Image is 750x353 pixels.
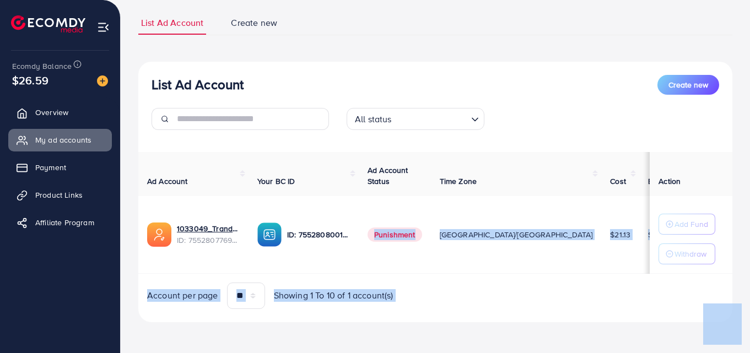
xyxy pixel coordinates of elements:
span: Ad Account [147,176,188,187]
button: Add Fund [659,214,715,235]
span: Product Links [35,189,83,200]
a: 1033049_Trand Era_1758525235875 [177,223,240,234]
p: Withdraw [675,247,706,260]
iframe: Chat [703,303,742,345]
img: logo [11,15,85,32]
a: My ad accounts [8,129,112,151]
span: Account per page [147,289,218,302]
span: All status [353,111,394,127]
a: Overview [8,101,112,123]
button: Create new [657,75,719,95]
span: Showing 1 To 10 of 1 account(s) [274,289,393,302]
p: ID: 7552808001163968529 [287,228,350,241]
div: Search for option [347,108,484,130]
span: Cost [610,176,626,187]
span: ID: 7552807769917669384 [177,235,240,246]
span: $26.59 [12,72,48,88]
span: $21.13 [610,229,630,240]
input: Search for option [395,109,467,127]
span: Ad Account Status [368,165,408,187]
a: Product Links [8,184,112,206]
span: Affiliate Program [35,217,94,228]
button: Withdraw [659,243,715,264]
img: menu [97,21,110,34]
img: ic-ba-acc.ded83a64.svg [257,222,282,247]
span: Overview [35,107,68,118]
span: Create new [668,79,708,90]
img: image [97,75,108,86]
span: Create new [231,17,277,29]
div: <span class='underline'>1033049_Trand Era_1758525235875</span></br>7552807769917669384 [177,223,240,246]
span: Time Zone [440,176,477,187]
span: Action [659,176,681,187]
span: Ecomdy Balance [12,61,72,72]
span: Punishment [368,227,422,242]
span: [GEOGRAPHIC_DATA]/[GEOGRAPHIC_DATA] [440,229,593,240]
span: Payment [35,162,66,173]
span: Your BC ID [257,176,295,187]
span: My ad accounts [35,134,91,145]
img: ic-ads-acc.e4c84228.svg [147,222,171,247]
h3: List Ad Account [152,77,244,93]
span: List Ad Account [141,17,203,29]
a: Affiliate Program [8,211,112,233]
p: Add Fund [675,218,708,231]
a: Payment [8,156,112,178]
